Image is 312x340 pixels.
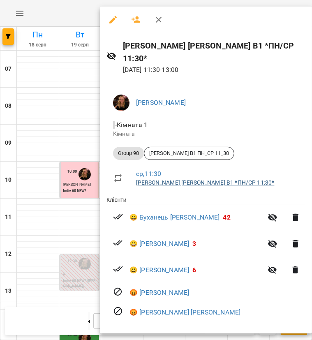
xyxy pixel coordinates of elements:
[192,266,196,274] span: 6
[129,239,189,249] a: 😀 [PERSON_NAME]
[136,179,274,186] a: [PERSON_NAME] [PERSON_NAME] В1 *ПН/СР 11:30*
[144,150,234,157] span: [PERSON_NAME] В1 ПН_СР 11_30
[129,288,189,298] a: 😡 [PERSON_NAME]
[136,99,186,106] a: [PERSON_NAME]
[136,170,161,178] a: ср , 11:30
[113,238,123,248] svg: Візит сплачено
[113,130,299,138] p: Кімната
[106,196,305,325] ul: Клієнти
[144,147,234,160] div: [PERSON_NAME] В1 ПН_СР 11_30
[129,265,189,275] a: 😀 [PERSON_NAME]
[129,308,240,317] a: 😡 [PERSON_NAME] [PERSON_NAME]
[113,95,129,111] img: 019b2ef03b19e642901f9fba5a5c5a68.jpg
[192,240,196,247] span: 3
[123,65,305,75] p: [DATE] 11:30 - 13:00
[113,212,123,222] svg: Візит сплачено
[113,306,123,316] svg: Візит скасовано
[123,39,305,65] h6: [PERSON_NAME] [PERSON_NAME] В1 *ПН/СР 11:30*
[223,213,231,221] span: 42
[113,150,144,157] span: Group 90
[113,121,150,129] span: - Кімната 1
[113,287,123,297] svg: Візит скасовано
[129,213,220,222] a: 😀 Буханець [PERSON_NAME]
[113,264,123,274] svg: Візит сплачено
